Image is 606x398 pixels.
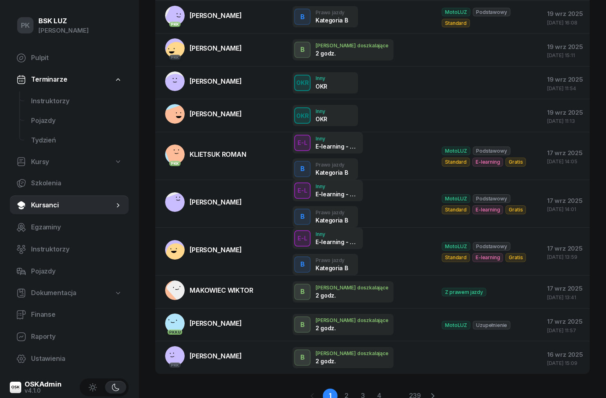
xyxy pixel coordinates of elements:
div: 17 wrz 2025 [547,283,583,294]
div: Prawo jazdy [315,210,348,215]
div: 2 godz. [315,358,358,365]
div: E-learning - 90 dni [315,143,358,150]
a: Instruktorzy [10,240,129,259]
span: Raporty [31,331,122,342]
div: 17 wrz 2025 [547,243,583,254]
div: BSK LUZ [38,18,89,24]
div: Kategoria B [315,217,348,224]
div: [PERSON_NAME] doszkalające [315,43,389,48]
div: B [297,162,308,176]
button: B [294,256,311,273]
span: Uzupełnienie [473,321,510,329]
div: PKK [169,55,181,60]
a: PKK[PERSON_NAME] [165,346,242,366]
span: Podstawowy [473,147,510,155]
button: E-L [294,230,311,247]
a: [PERSON_NAME] [165,240,242,260]
div: [DATE] 14:05 [547,159,583,164]
a: PKK[PERSON_NAME] [165,38,242,58]
a: Dokumentacja [10,284,129,302]
a: Pojazdy [10,262,129,281]
span: Tydzień [31,135,122,146]
span: E-learning [472,205,503,214]
a: Instruktorzy [25,91,129,111]
div: [PERSON_NAME] [38,25,89,36]
div: E-L [294,185,311,196]
span: PK [21,22,30,29]
div: [DATE] 11:54 [547,86,583,91]
div: 17 wrz 2025 [547,148,583,158]
a: [PERSON_NAME] [165,71,242,91]
span: [PERSON_NAME] [190,110,242,118]
span: Instruktorzy [31,244,122,255]
div: 17 wrz 2025 [547,316,583,327]
a: Tydzień [25,131,129,150]
div: Inny [315,109,327,114]
div: OKR [293,78,312,88]
div: Prawo jazdy [315,162,348,167]
div: B [297,285,308,299]
div: [PERSON_NAME] doszkalające [315,285,389,290]
a: Pulpit [10,48,129,68]
button: OKR [294,107,311,124]
div: v4.1.0 [25,388,62,394]
div: Kategoria B [315,17,348,24]
div: [DATE] 16:08 [547,20,583,25]
span: Pojazdy [31,266,122,277]
div: B [297,351,308,365]
div: [DATE] 13:41 [547,295,583,300]
button: B [294,161,311,177]
div: OKR [315,116,327,122]
div: 2 godz. [315,325,358,331]
span: Standard [442,253,470,262]
span: KLIETSUK ROMAN [190,150,246,158]
a: Finanse [10,305,129,325]
span: Szkolenia [31,178,122,189]
div: Prawo jazdy [315,258,348,263]
div: [DATE] 15:11 [547,53,583,58]
span: Dokumentacja [31,288,76,298]
a: PKKU[PERSON_NAME] [165,314,242,333]
div: B [297,258,308,271]
div: PKK [168,329,182,335]
div: E-L [294,138,311,148]
span: Standard [442,205,470,214]
span: Z prawem jazdy [442,288,486,296]
div: [PERSON_NAME] doszkalające [315,351,389,356]
span: Pojazdy [31,116,122,126]
span: Egzaminy [31,222,122,233]
a: Kursy [10,153,129,171]
div: 17 wrz 2025 [547,196,583,206]
span: U [178,330,181,334]
span: Kursy [31,157,49,167]
div: 19 wrz 2025 [547,107,583,118]
button: B [294,284,311,300]
a: [PERSON_NAME] [165,104,242,124]
a: Raporty [10,327,129,347]
span: [PERSON_NAME] [190,246,242,254]
button: B [294,349,311,366]
span: [PERSON_NAME] [190,77,242,85]
span: Standard [442,19,470,27]
span: MotoLUZ [442,321,470,329]
button: E-L [294,135,311,151]
div: [PERSON_NAME] doszkalające [315,318,389,323]
div: Inny [315,231,358,237]
a: Kursanci [10,196,129,215]
span: [PERSON_NAME] [190,44,242,52]
a: Ustawienia [10,349,129,369]
span: Gratis [505,158,526,166]
span: MotoLUZ [442,147,470,155]
div: B [297,10,308,24]
div: E-L [294,233,311,243]
div: Kategoria B [315,265,348,271]
div: B [297,318,308,332]
span: Gratis [505,205,526,214]
span: Terminarze [31,74,67,85]
div: PKK [169,362,181,368]
div: 19 wrz 2025 [547,42,583,52]
button: B [294,9,311,25]
span: Finanse [31,309,122,320]
div: 2 godz. [315,292,358,299]
a: Szkolenia [10,173,129,193]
